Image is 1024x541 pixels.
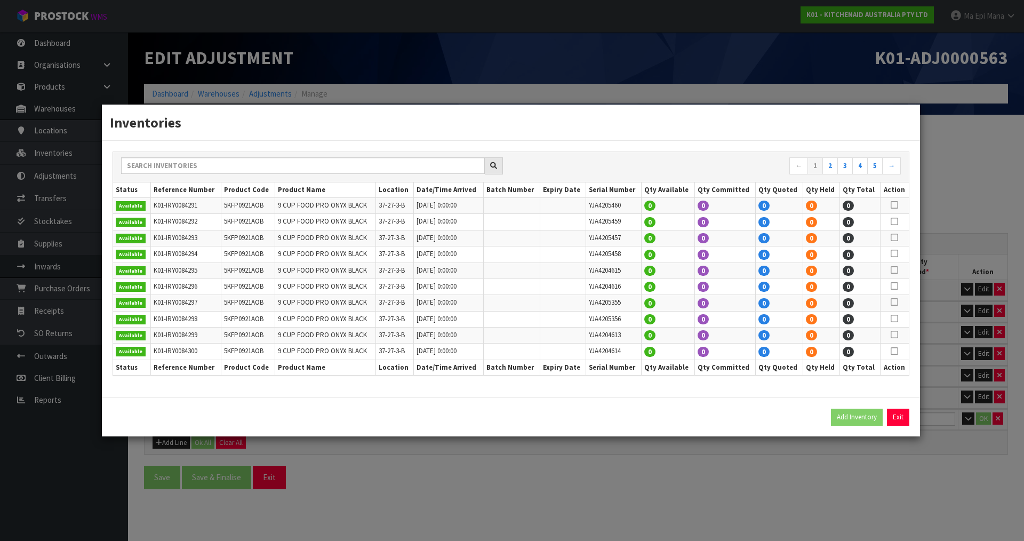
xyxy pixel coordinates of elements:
span: 0 [644,201,655,211]
span: 0 [644,298,655,308]
td: 37-27-3-B [376,198,414,214]
th: Product Code [221,360,275,375]
td: 37-27-3-B [376,344,414,360]
th: Action [880,360,909,375]
button: Add Inventory [831,409,883,426]
td: [DATE] 0:00:00 [414,198,484,214]
td: K01-IRY0084291 [150,198,221,214]
th: Qty Quoted [756,360,803,375]
span: 0 [758,250,770,260]
span: Available [116,218,146,227]
span: 0 [843,233,854,243]
span: 0 [698,298,709,308]
td: 37-27-3-B [376,262,414,279]
a: 5 [867,157,883,174]
span: Available [116,298,146,308]
th: Date/Time Arrived [414,360,484,375]
span: 0 [806,266,817,276]
th: Expiry Date [540,182,586,198]
button: Exit [887,409,909,426]
td: K01-IRY0084296 [150,279,221,295]
span: 0 [843,250,854,260]
td: YJA4205459 [586,214,641,230]
th: Qty Held [803,360,840,375]
td: YJA4205457 [586,230,641,246]
span: 0 [698,330,709,340]
th: Product Name [275,182,376,198]
td: 37-27-3-B [376,311,414,327]
span: 0 [644,266,655,276]
td: 5KFP0921AOB [221,214,275,230]
span: 0 [644,330,655,340]
span: Available [116,201,146,211]
td: 5KFP0921AOB [221,327,275,343]
td: 5KFP0921AOB [221,198,275,214]
th: Qty Committed [694,360,756,375]
a: 3 [837,157,853,174]
span: 0 [806,233,817,243]
span: 0 [644,250,655,260]
td: 37-27-3-B [376,279,414,295]
th: Qty Quoted [756,182,803,198]
td: K01-IRY0084292 [150,214,221,230]
td: 5KFP0921AOB [221,230,275,246]
td: K01-IRY0084300 [150,344,221,360]
span: 0 [698,347,709,357]
td: 9 CUP FOOD PRO ONYX BLACK [275,311,376,327]
td: K01-IRY0084294 [150,246,221,262]
span: 0 [698,233,709,243]
td: 9 CUP FOOD PRO ONYX BLACK [275,246,376,262]
span: Available [116,282,146,292]
span: 0 [843,201,854,211]
span: 0 [698,314,709,324]
th: Status [113,360,150,375]
span: 0 [698,282,709,292]
span: 0 [843,298,854,308]
a: → [882,157,901,174]
th: Qty Total [840,182,880,198]
span: 0 [843,266,854,276]
th: Action [880,182,909,198]
td: K01-IRY0084299 [150,327,221,343]
span: 0 [758,330,770,340]
span: 0 [806,347,817,357]
span: 0 [758,347,770,357]
td: K01-IRY0084295 [150,262,221,279]
td: 37-27-3-B [376,214,414,230]
th: Reference Number [150,182,221,198]
span: 0 [758,314,770,324]
th: Product Code [221,182,275,198]
span: 0 [806,201,817,211]
td: 5KFP0921AOB [221,246,275,262]
td: 37-27-3-B [376,327,414,343]
span: 0 [698,250,709,260]
td: 9 CUP FOOD PRO ONYX BLACK [275,198,376,214]
span: 0 [758,201,770,211]
span: 0 [644,217,655,227]
td: YJA4205458 [586,246,641,262]
span: 0 [806,298,817,308]
span: 0 [806,314,817,324]
td: [DATE] 0:00:00 [414,327,484,343]
td: [DATE] 0:00:00 [414,214,484,230]
span: 0 [843,330,854,340]
td: 37-27-3-B [376,295,414,311]
th: Qty Committed [694,182,756,198]
span: 0 [644,282,655,292]
th: Serial Number [586,360,641,375]
span: 0 [843,314,854,324]
td: YJA4205460 [586,198,641,214]
span: 0 [758,266,770,276]
td: 37-27-3-B [376,230,414,246]
span: Available [116,331,146,340]
span: 0 [644,314,655,324]
td: K01-IRY0084298 [150,311,221,327]
th: Expiry Date [540,360,586,375]
span: 0 [698,266,709,276]
td: 9 CUP FOOD PRO ONYX BLACK [275,214,376,230]
td: K01-IRY0084293 [150,230,221,246]
th: Reference Number [150,360,221,375]
span: 0 [758,217,770,227]
span: 0 [806,250,817,260]
td: K01-IRY0084297 [150,295,221,311]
